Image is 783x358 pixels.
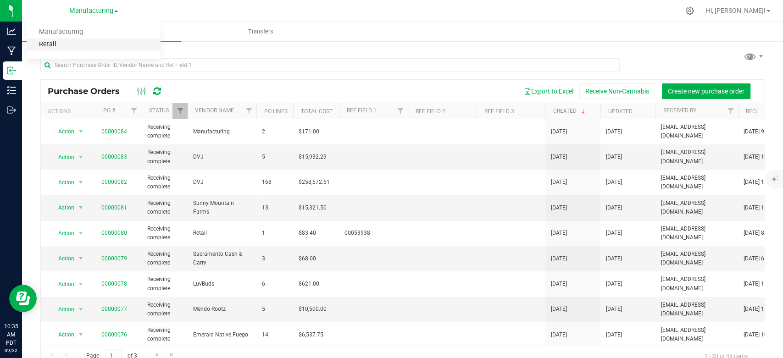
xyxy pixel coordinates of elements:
a: Manufacturing [27,26,161,39]
a: Updated [608,108,632,115]
a: 00000082 [101,179,127,185]
span: 13 [262,204,288,212]
span: LuvBuds [193,280,251,288]
span: Receiving complete [147,174,182,191]
span: 6 [262,280,288,288]
span: select [75,252,87,265]
span: Action [50,252,75,265]
a: PO # [103,107,115,114]
span: Action [50,278,75,291]
span: [EMAIL_ADDRESS][DOMAIN_NAME] [661,174,733,191]
span: select [75,328,87,341]
span: 14 [262,330,288,339]
span: $15,932.29 [299,153,327,161]
a: PO Lines [264,108,287,115]
a: 00000080 [101,230,127,236]
span: 168 [262,178,288,187]
span: [EMAIL_ADDRESS][DOMAIN_NAME] [661,225,733,242]
span: select [75,176,87,189]
span: [DATE] [551,280,567,288]
span: Action [50,151,75,164]
span: DVJ [193,178,251,187]
span: Manufacturing [69,7,113,15]
a: Filter [241,103,256,119]
inline-svg: Inbound [7,66,16,75]
span: $10,500.00 [299,305,327,314]
span: Receiving complete [147,225,182,242]
span: select [75,151,87,164]
span: [EMAIL_ADDRESS][DOMAIN_NAME] [661,199,733,216]
span: [DATE] [606,330,622,339]
inline-svg: Inventory [7,86,16,95]
a: 00000079 [101,255,127,262]
p: 10:35 AM PDT [4,322,18,347]
span: Sunny Mountain Farms [193,199,251,216]
span: [DATE] [606,229,622,237]
span: [DATE] [551,254,567,263]
inline-svg: Manufacturing [7,46,16,55]
span: Mendo Rootz [193,305,251,314]
span: [DATE] [606,127,622,136]
span: [EMAIL_ADDRESS][DOMAIN_NAME] [661,326,733,343]
a: Transfers [181,22,340,41]
span: [DATE] [551,178,567,187]
input: Search Purchase Order ID, Vendor Name and Ref Field 1 [40,58,620,72]
span: [EMAIL_ADDRESS][DOMAIN_NAME] [661,275,733,292]
span: Action [50,227,75,240]
div: Manage settings [684,6,695,15]
span: Retail [193,229,251,237]
span: [DATE] [551,127,567,136]
iframe: Resource center [9,285,37,312]
span: DVJ [193,153,251,161]
a: Filter [172,103,188,119]
span: [DATE] [551,305,567,314]
a: Status [149,107,169,114]
a: Purchase Orders [22,22,181,41]
span: [EMAIL_ADDRESS][DOMAIN_NAME] [661,301,733,318]
a: Ref Field 1 [346,107,376,114]
div: Actions [48,108,92,115]
span: Receiving complete [147,123,182,140]
span: Manufacturing [193,127,251,136]
span: select [75,303,87,316]
span: select [75,227,87,240]
span: select [75,278,87,291]
span: [EMAIL_ADDRESS][DOMAIN_NAME] [661,250,733,267]
span: [EMAIL_ADDRESS][DOMAIN_NAME] [661,123,733,140]
span: $15,321.50 [299,204,327,212]
span: [DATE] [606,305,622,314]
span: Create new purchase order [668,88,744,95]
span: Action [50,201,75,214]
a: Received By [663,107,696,114]
span: Receiving complete [147,148,182,165]
a: Created [553,108,587,114]
span: [EMAIL_ADDRESS][DOMAIN_NAME] [661,148,733,165]
a: Filter [393,103,408,119]
span: $6,537.75 [299,330,323,339]
span: Emerald Native Fuego [193,330,251,339]
p: 09/22 [4,347,18,354]
a: Ref Field 2 [415,108,445,115]
span: [DATE] [551,204,567,212]
span: $68.00 [299,254,316,263]
inline-svg: Outbound [7,105,16,115]
a: Ref Field 3 [484,108,514,115]
a: Total Cost [300,108,332,115]
a: Vendor Name [195,107,233,114]
inline-svg: Analytics [7,27,16,36]
span: $171.00 [299,127,319,136]
span: 1 [262,229,288,237]
span: Action [50,328,75,341]
span: Receiving complete [147,275,182,292]
a: 00000077 [101,306,127,312]
span: 5 [262,305,288,314]
a: 00000083 [101,154,127,160]
span: 00053938 [344,229,402,237]
a: Filter [127,103,142,119]
span: Action [50,176,75,189]
span: Action [50,303,75,316]
button: Create new purchase order [662,83,750,99]
span: [DATE] [606,153,622,161]
span: select [75,125,87,138]
span: Hi, [PERSON_NAME]! [706,7,766,14]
